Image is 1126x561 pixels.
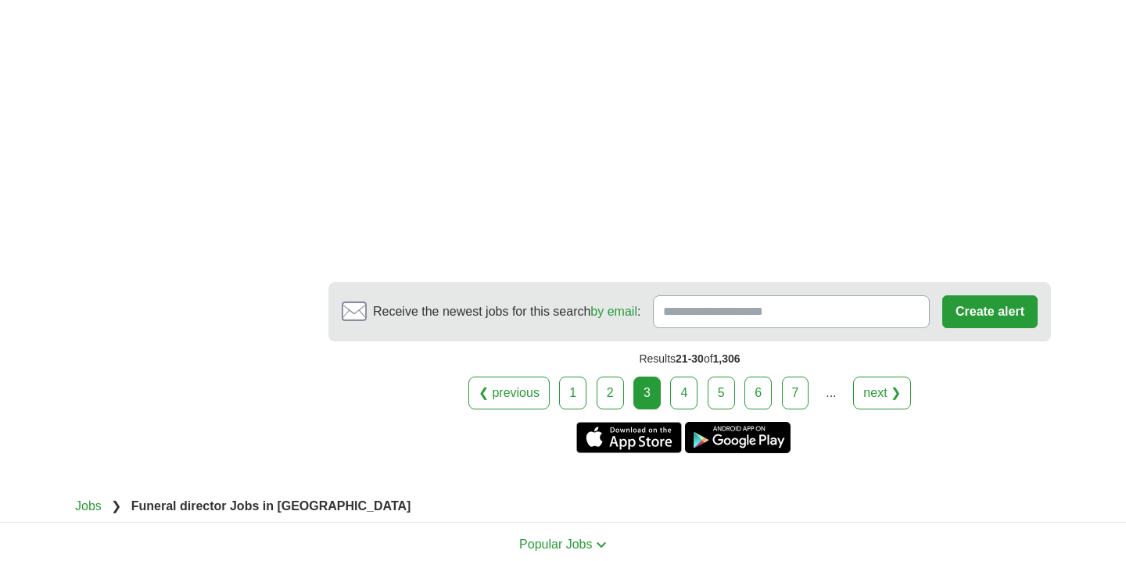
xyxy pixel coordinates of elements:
[75,499,102,513] a: Jobs
[744,377,772,409] a: 6
[816,377,847,409] div: ...
[942,295,1038,328] button: Create alert
[676,352,704,365] span: 21-30
[596,541,607,548] img: toggle icon
[853,377,911,409] a: next ❯
[782,377,809,409] a: 7
[373,302,640,321] span: Receive the newest jobs for this search :
[328,341,1051,377] div: Results of
[111,499,121,513] span: ❯
[670,377,697,409] a: 4
[468,377,550,409] a: ❮ previous
[633,377,661,409] div: 3
[597,377,624,409] a: 2
[685,422,791,453] a: Get the Android app
[708,377,735,409] a: 5
[590,305,637,318] a: by email
[131,499,411,513] strong: Funeral director Jobs in [GEOGRAPHIC_DATA]
[576,422,682,453] a: Get the iPhone app
[519,538,592,551] span: Popular Jobs
[713,352,741,365] span: 1,306
[559,377,586,409] a: 1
